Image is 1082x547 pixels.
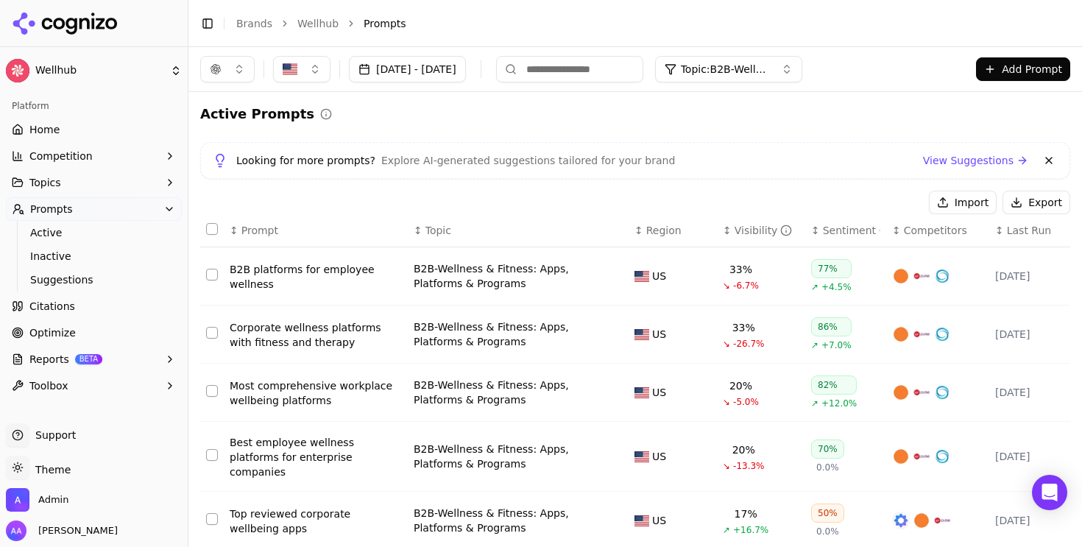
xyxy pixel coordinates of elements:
[206,385,218,397] button: Select row 3
[414,223,623,238] div: ↕Topic
[811,281,818,293] span: ↗
[805,214,886,247] th: sentiment
[414,506,605,535] a: B2B-Wellness & Fitness: Apps, Platforms & Programs
[821,281,852,293] span: +4.5%
[200,104,314,124] h2: Active Prompts
[6,488,68,512] button: Open organization switcher
[933,325,951,343] img: lifedojo
[206,513,218,525] button: Select row 5
[6,197,182,221] button: Prompts
[230,262,402,292] a: B2B platforms for employee wellness
[24,246,164,267] a: Inactive
[236,153,375,168] span: Looking for more prompts?
[1003,191,1070,214] button: Export
[6,94,182,118] div: Platform
[30,272,158,287] span: Suggestions
[1007,223,1051,238] span: Last Run
[6,118,182,141] a: Home
[6,294,182,318] a: Citations
[230,435,402,479] div: Best employee wellness platforms for enterprise companies
[933,448,951,465] img: lifedojo
[816,462,839,473] span: 0.0%
[283,62,297,77] img: United States
[904,223,967,238] span: Competitors
[236,18,272,29] a: Brands
[29,175,61,190] span: Topics
[414,261,605,291] a: B2B-Wellness & Fitness: Apps, Platforms & Programs
[933,384,951,401] img: lifedojo
[6,374,182,398] button: Toolbox
[735,507,757,521] div: 17%
[634,223,711,238] div: ↕Region
[892,325,910,343] img: headspace
[995,327,1064,342] div: [DATE]
[733,460,764,472] span: -13.3%
[892,448,910,465] img: headspace
[913,384,930,401] img: virgin pulse
[717,214,805,247] th: brandMentionRate
[634,271,649,282] img: US flag
[414,442,605,471] div: B2B-Wellness & Fitness: Apps, Platforms & Programs
[241,223,278,238] span: Prompt
[729,378,752,393] div: 20%
[29,299,75,314] span: Citations
[230,507,402,536] a: Top reviewed corporate wellbeing apps
[6,321,182,345] a: Optimize
[38,493,68,507] span: Admin
[29,122,60,137] span: Home
[364,16,406,31] span: Prompts
[652,449,666,464] span: US
[821,398,857,409] span: +12.0%
[652,269,666,283] span: US
[30,225,158,240] span: Active
[634,329,649,340] img: US flag
[381,153,675,168] span: Explore AI-generated suggestions tailored for your brand
[408,214,629,247] th: Topic
[723,338,730,350] span: ↘
[206,223,218,235] button: Select all rows
[735,223,793,238] div: Visibility
[1040,152,1058,169] button: Dismiss banner
[995,223,1064,238] div: ↕Last Run
[230,378,402,408] a: Most comprehensive workplace wellbeing platforms
[995,385,1064,400] div: [DATE]
[729,262,752,277] div: 33%
[892,512,910,529] img: calm
[230,320,402,350] a: Corporate wellness platforms with fitness and therapy
[723,280,730,292] span: ↘
[646,223,682,238] span: Region
[811,398,818,409] span: ↗
[913,512,930,529] img: headspace
[1032,475,1067,510] div: Open Intercom Messenger
[913,448,930,465] img: virgin pulse
[236,16,1041,31] nav: breadcrumb
[349,56,466,82] button: [DATE] - [DATE]
[425,223,451,238] span: Topic
[811,259,852,278] div: 77%
[414,320,605,349] div: B2B-Wellness & Fitness: Apps, Platforms & Programs
[6,520,26,541] img: Alp Aysan
[923,153,1028,168] a: View Suggestions
[733,280,759,292] span: -6.7%
[634,387,649,398] img: US flag
[297,16,339,31] a: Wellhub
[976,57,1070,81] button: Add Prompt
[224,214,408,247] th: Prompt
[29,428,76,442] span: Support
[823,223,880,238] div: Sentiment
[913,267,930,285] img: virgin pulse
[29,464,71,476] span: Theme
[6,520,118,541] button: Open user button
[811,339,818,351] span: ↗
[892,384,910,401] img: headspace
[933,512,951,529] img: virgin pulse
[6,347,182,371] button: ReportsBETA
[733,524,768,536] span: +16.7%
[723,524,730,536] span: ↗
[29,149,93,163] span: Competition
[995,269,1064,283] div: [DATE]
